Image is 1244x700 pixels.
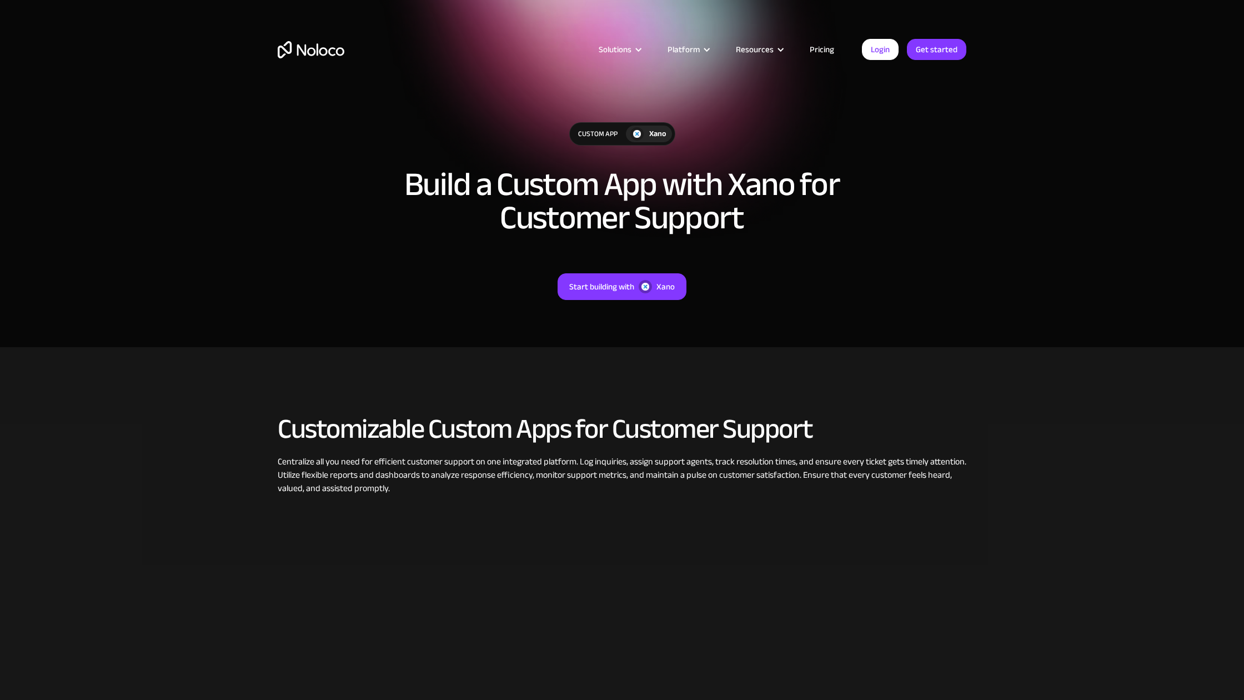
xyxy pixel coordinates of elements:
[656,279,675,294] div: Xano
[736,42,774,57] div: Resources
[278,41,344,58] a: home
[278,455,966,495] div: Centralize all you need for efficient customer support on one integrated platform. Log inquiries,...
[654,42,722,57] div: Platform
[649,128,666,140] div: Xano
[278,414,966,444] h2: Customizable Custom Apps for Customer Support
[668,42,700,57] div: Platform
[585,42,654,57] div: Solutions
[569,279,634,294] div: Start building with
[570,123,626,145] div: Custom App
[372,168,872,234] h1: Build a Custom App with Xano for Customer Support
[599,42,631,57] div: Solutions
[722,42,796,57] div: Resources
[796,42,848,57] a: Pricing
[862,39,899,60] a: Login
[558,273,686,300] a: Start building withXano
[907,39,966,60] a: Get started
